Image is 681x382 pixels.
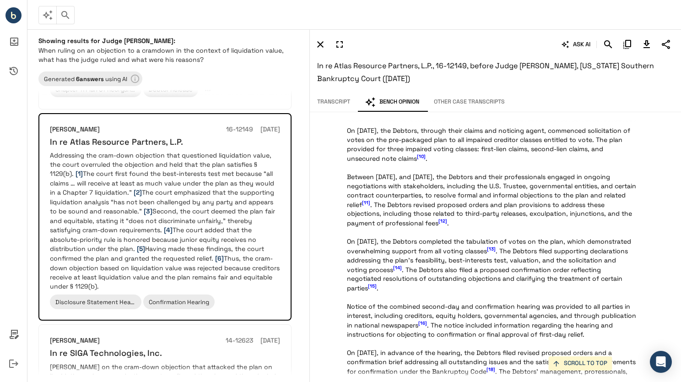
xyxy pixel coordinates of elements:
[38,46,298,64] p: When ruling on an objection to a cramdown in the context of liquidation value, what has the judge...
[418,320,427,326] span: [16]
[658,37,674,52] button: Share Transcript
[50,125,100,135] h6: [PERSON_NAME]
[487,246,496,252] span: [13]
[38,75,133,83] span: Generated using AI
[50,136,280,147] h6: In re Atlas Resource Partners, L.P.
[393,265,402,271] span: [14]
[50,295,141,309] div: Disclosure Statement Hearing
[143,295,215,309] div: Confirmation Hearing
[486,366,495,372] span: [18]
[144,207,152,215] span: [3]
[417,153,426,159] span: [10]
[260,125,280,135] h6: [DATE]
[50,298,141,306] span: Disclosure Statement Hearing
[50,82,141,97] div: Chapter 11 Plan Of Reorganization
[38,71,142,86] div: Learn more about your results
[226,125,253,135] h6: 16-12149
[226,336,253,346] h6: 14-12623
[560,37,593,52] button: ASK AI
[215,254,224,262] span: [6]
[260,336,280,346] h6: [DATE]
[50,86,141,93] span: Chapter 11 Plan Of Reorganization
[438,218,447,224] span: [12]
[650,351,672,373] div: Open Intercom Messenger
[143,298,215,306] span: Confirmation Hearing
[164,226,173,234] span: [4]
[134,188,142,196] span: [2]
[368,283,377,289] span: [15]
[639,37,654,52] button: Download Transcript
[50,336,100,346] h6: [PERSON_NAME]
[310,93,357,112] button: Transcript
[38,37,298,45] h6: Showing results for Judge [PERSON_NAME]:
[362,200,370,206] span: [11]
[600,37,616,52] button: Search
[427,93,512,112] button: Other Case Transcripts
[317,61,654,83] span: In re Atlas Resource Partners, L.P., 16-12149, before Judge [PERSON_NAME], [US_STATE] Southern Ba...
[357,93,427,112] button: Bench Opinion
[620,37,635,52] button: Copy Citation
[50,348,280,358] h6: In re SIGA Technologies, Inc.
[76,75,104,83] b: 6 answer s
[143,86,198,93] span: Debtor Release
[50,151,280,291] p: Addressing the cram-down objection that questioned liquidation value, the court overruled the obj...
[137,245,145,253] span: [5]
[76,169,83,178] span: [1]
[548,356,612,371] button: SCROLL TO TOP
[143,82,198,97] div: Debtor Release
